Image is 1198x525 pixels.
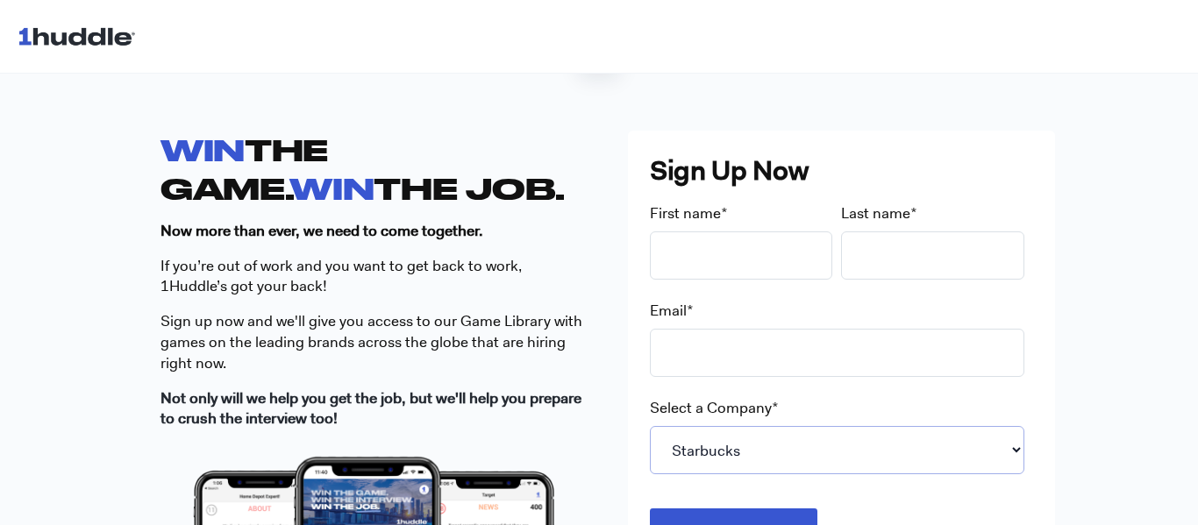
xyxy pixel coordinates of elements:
[650,398,772,417] span: Select a Company
[841,203,910,223] span: Last name
[650,153,1033,189] h3: Sign Up Now
[160,388,581,429] strong: Not only will we help you get the job, but we'll help you prepare to crush the interview too!
[650,301,687,320] span: Email
[160,311,582,372] span: ign up now and we'll give you access to our Game Library with games on the leading brands across ...
[160,132,245,167] span: WIN
[650,203,721,223] span: First name
[160,311,588,373] p: S
[289,171,374,205] span: WIN
[18,19,143,53] img: 1huddle
[160,256,522,296] span: If you’re out of work and you want to get back to work, 1Huddle’s got your back!
[160,132,565,204] strong: THE GAME. THE JOB.
[160,221,483,240] strong: Now more than ever, we need to come together.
